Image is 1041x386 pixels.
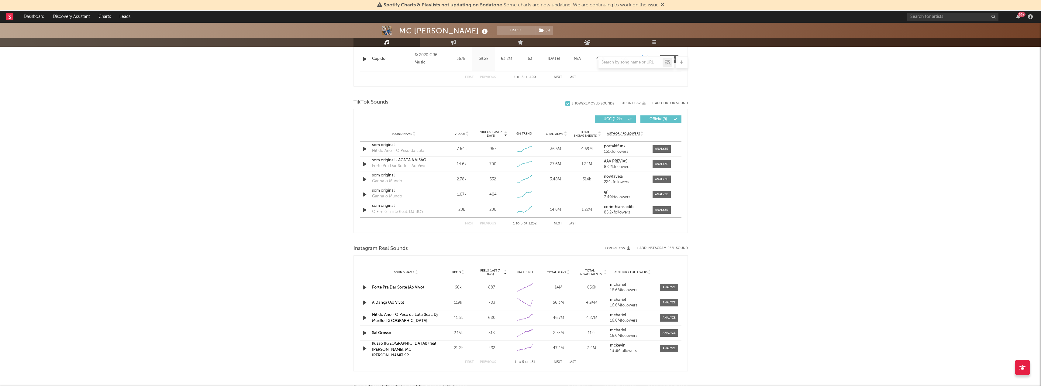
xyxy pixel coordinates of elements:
[577,315,607,321] div: 4.27M
[372,209,425,215] div: O Fim é Triste (feat. DJ BOY)
[543,345,574,351] div: 47.2M
[604,144,626,148] strong: portaldfunk
[508,220,542,227] div: 1 5 1.252
[573,207,601,213] div: 1.22M
[610,328,626,332] strong: mchariel
[372,148,424,154] div: Hit do Ano - O Peso da Luta
[516,222,519,225] span: to
[610,298,626,302] strong: mchariel
[604,159,627,163] strong: AAV PREVIAS
[372,342,437,364] a: Ilusão ([GEOGRAPHIC_DATA]) (feat. [PERSON_NAME], MC [PERSON_NAME] SP, [PERSON_NAME])
[353,99,388,106] span: TikTok Sounds
[554,76,562,79] button: Next
[480,222,496,225] button: Previous
[535,26,553,35] button: (3)
[541,161,570,167] div: 27.6M
[541,176,570,183] div: 3.48M
[541,146,570,152] div: 36.5M
[604,190,608,194] strong: ig'
[372,203,436,209] a: som original
[577,269,603,276] span: Total Engagements
[510,132,538,136] div: 6M Trend
[477,269,503,276] span: Reels (last 7 days)
[517,361,521,364] span: to
[604,180,646,184] div: 224k followers
[610,313,656,317] a: mchariel
[604,190,646,194] a: ig'
[415,52,448,66] div: © 2020 GR6 Music
[607,132,640,136] span: Author / Followers
[517,76,520,79] span: to
[554,222,562,225] button: Next
[646,102,688,105] button: + Add TikTok Sound
[543,330,574,336] div: 2.75M
[372,285,424,289] a: Forte Pra Dar Sorte (Ao Vivo)
[577,285,607,291] div: 656k
[489,207,496,213] div: 200
[1016,14,1020,19] button: 99+
[443,300,474,306] div: 119k
[577,330,607,336] div: 112k
[489,161,496,167] div: 700
[372,313,438,323] a: Hit do Ano - O Peso da Luta (feat. Dj Murillo, [GEOGRAPHIC_DATA])
[660,3,664,8] span: Dismiss
[384,3,659,8] span: : Some charts are now updating. We are continuing to work on the issue
[652,102,688,105] button: + Add TikTok Sound
[448,192,476,198] div: 1.07k
[610,298,656,302] a: mchariel
[610,283,656,287] a: mchariel
[604,195,646,200] div: 7.49k followers
[543,315,574,321] div: 46.7M
[479,130,503,138] span: Videos (last 7 days)
[508,74,542,81] div: 1 5 400
[568,222,576,225] button: Last
[610,313,626,317] strong: mchariel
[524,222,527,225] span: of
[544,132,563,136] span: Total Views
[448,161,476,167] div: 14.6k
[372,157,436,163] div: som original - ACATA A VISÃO PREVIAS
[49,11,94,23] a: Discovery Assistant
[595,115,636,123] button: UGC(1.2k)
[577,300,607,306] div: 4.24M
[640,115,681,123] button: Official(9)
[394,271,414,274] span: Sound Name
[477,315,507,321] div: 680
[630,247,688,250] div: + Add Instagram Reel Sound
[508,359,542,366] div: 1 5 131
[577,345,607,351] div: 2.4M
[94,11,115,23] a: Charts
[443,345,474,351] div: 21.2k
[448,176,476,183] div: 2.78k
[490,176,496,183] div: 532
[604,150,646,154] div: 151k followers
[448,207,476,213] div: 20k
[543,300,574,306] div: 56.3M
[465,76,474,79] button: First
[489,192,497,198] div: 404
[477,345,507,351] div: 432
[477,300,507,306] div: 783
[372,178,402,184] div: Ganha o Mundo
[448,146,476,152] div: 7.64k
[455,132,465,136] span: Videos
[604,175,623,179] strong: nowfavela
[568,76,576,79] button: Last
[541,207,570,213] div: 14.6M
[465,222,474,225] button: First
[604,159,646,164] a: AAV PREVIAS
[443,315,474,321] div: 41.5k
[372,188,436,194] a: som original
[543,285,574,291] div: 14M
[115,11,135,23] a: Leads
[372,193,402,200] div: Ganha o Mundo
[443,285,474,291] div: 60k
[353,245,408,252] span: Instagram Reel Sounds
[384,3,502,8] span: Spotify Charts & Playlists not updating on Sodatone
[452,271,461,274] span: Reels
[907,13,998,21] input: Search for artists
[372,173,436,179] div: som original
[610,303,656,308] div: 16.6M followers
[497,26,535,35] button: Track
[610,334,656,338] div: 16.6M followers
